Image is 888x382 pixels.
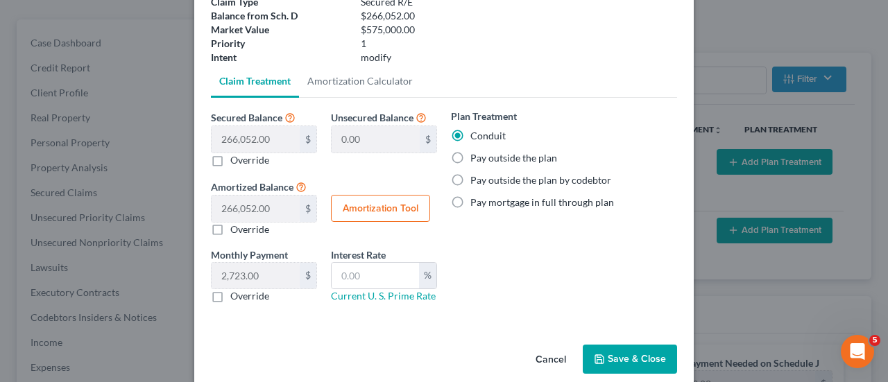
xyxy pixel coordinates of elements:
label: Pay mortgage in full through plan [470,196,614,209]
input: 0.00 [212,263,300,289]
label: Override [230,223,269,236]
span: Secured Balance [211,112,282,123]
span: 5 [869,335,880,346]
div: $575,000.00 [354,23,564,37]
div: Priority [204,37,354,51]
div: % [419,263,436,289]
div: 1 [354,37,564,51]
button: Amortization Tool [331,195,430,223]
label: Conduit [470,129,506,143]
a: Current U. S. Prime Rate [331,290,436,302]
label: Pay outside the plan [470,151,557,165]
input: 0.00 [332,126,420,153]
div: Market Value [204,23,354,37]
span: Amortized Balance [211,181,293,193]
div: $ [300,196,316,222]
a: Amortization Calculator [299,64,421,98]
div: Balance from Sch. D [204,9,354,23]
iframe: Intercom live chat [841,335,874,368]
button: Cancel [524,346,577,374]
label: Monthly Payment [211,248,288,262]
span: Unsecured Balance [331,112,413,123]
label: Override [230,153,269,167]
label: Override [230,289,269,303]
div: modify [354,51,564,64]
div: $ [300,263,316,289]
div: $266,052.00 [354,9,564,23]
label: Interest Rate [331,248,386,262]
label: Plan Treatment [451,109,517,123]
div: $ [420,126,436,153]
input: 0.00 [332,263,419,289]
input: 0.00 [212,196,300,222]
div: $ [300,126,316,153]
div: Intent [204,51,354,64]
input: 0.00 [212,126,300,153]
button: Save & Close [583,345,677,374]
a: Claim Treatment [211,64,299,98]
label: Pay outside the plan by codebtor [470,173,611,187]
